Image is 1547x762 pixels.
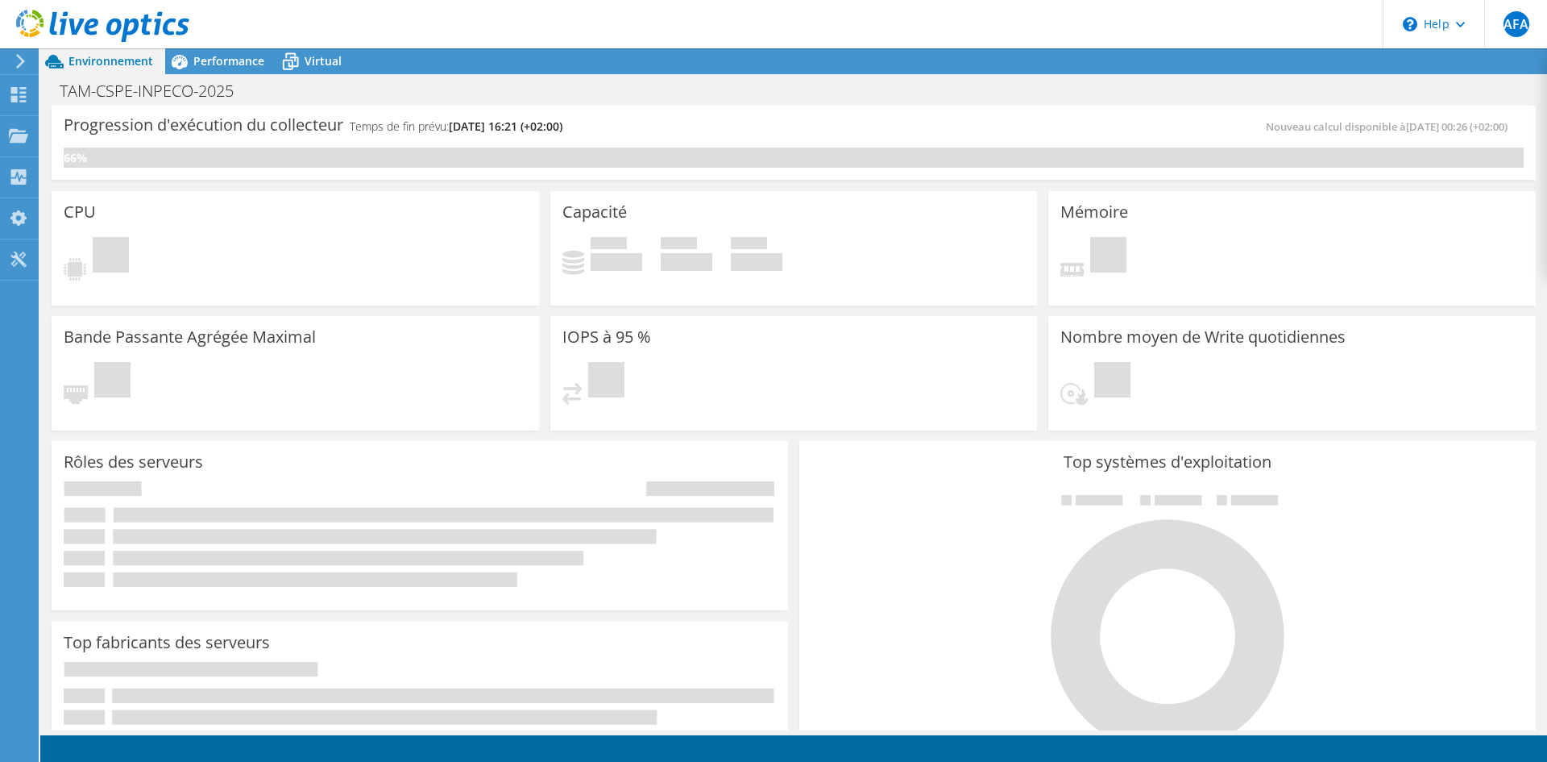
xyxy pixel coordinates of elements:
span: [DATE] 16:21 (+02:00) [449,119,562,134]
h3: CPU [64,203,96,221]
span: En attente [588,362,624,402]
svg: \n [1403,17,1417,31]
span: Total [731,237,767,253]
span: Environnement [68,53,153,69]
h4: Temps de fin prévu: [350,118,562,135]
span: En attente [1090,237,1126,277]
h4: 0 Gio [731,253,782,271]
span: En attente [93,237,129,277]
span: Virtual [305,53,342,69]
h3: Mémoire [1060,203,1128,221]
span: Nouveau calcul disponible à [1266,119,1516,134]
h4: 0 Gio [591,253,642,271]
span: AFA [1503,11,1529,37]
span: [DATE] 00:26 (+02:00) [1406,119,1508,134]
h3: Rôles des serveurs [64,453,203,471]
span: En attente [1094,362,1130,402]
span: Performance [193,53,264,69]
h3: Top systèmes d'exploitation [811,453,1524,471]
h4: 0 Gio [661,253,712,271]
h3: Bande Passante Agrégée Maximal [64,328,316,346]
h3: IOPS à 95 % [562,328,651,346]
h3: Nombre moyen de Write quotidiennes [1060,328,1346,346]
span: En attente [94,362,131,402]
span: Utilisé [591,237,627,253]
h3: Top fabricants des serveurs [64,634,270,652]
h3: Capacité [562,203,627,221]
h1: TAM-CSPE-INPECO-2025 [52,82,259,100]
span: Espace libre [661,237,697,253]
